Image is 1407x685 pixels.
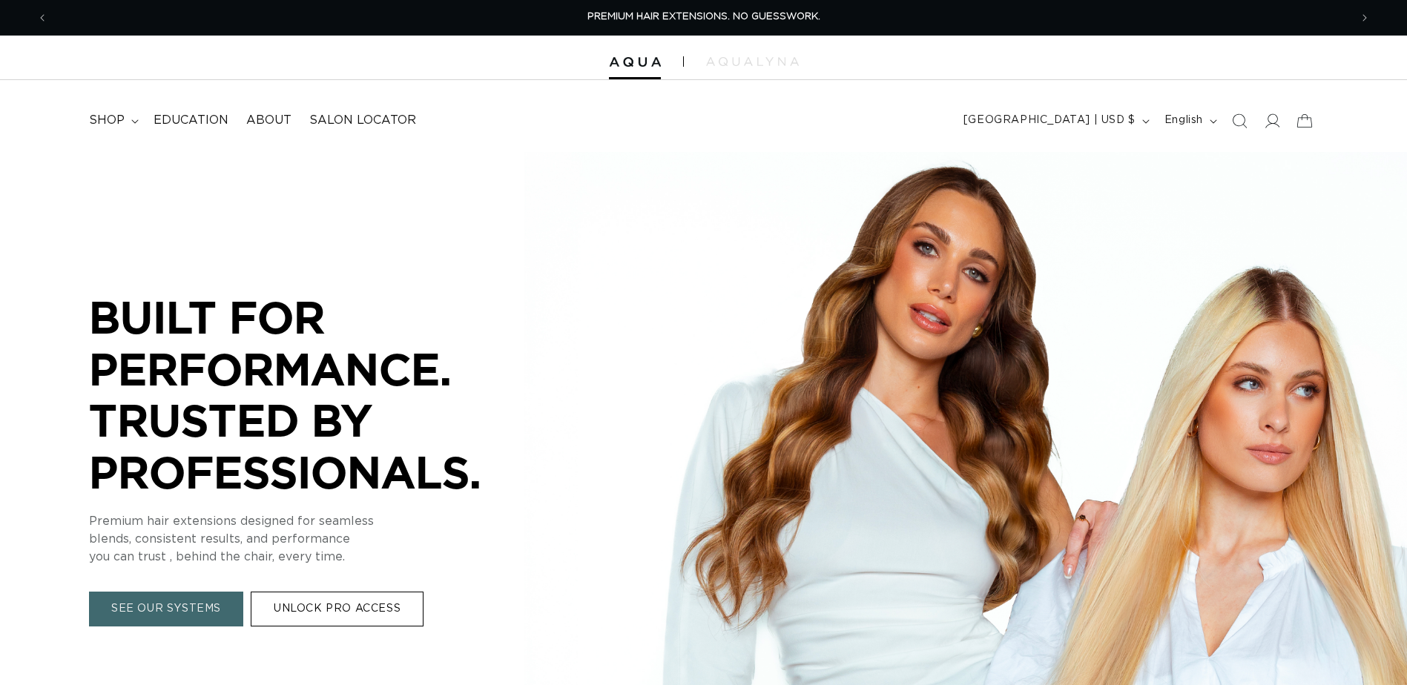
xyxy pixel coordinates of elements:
p: blends, consistent results, and performance [89,531,534,549]
span: [GEOGRAPHIC_DATA] | USD $ [963,113,1136,128]
summary: shop [80,104,145,137]
button: English [1156,107,1223,135]
span: PREMIUM HAIR EXTENSIONS. NO GUESSWORK. [587,12,820,21]
a: SEE OUR SYSTEMS [89,592,243,627]
img: aqualyna.com [706,57,799,66]
span: shop [89,113,125,128]
a: UNLOCK PRO ACCESS [251,592,424,627]
span: About [246,113,291,128]
span: English [1164,113,1203,128]
span: Education [154,113,228,128]
a: Education [145,104,237,137]
a: Salon Locator [300,104,425,137]
span: Salon Locator [309,113,416,128]
a: About [237,104,300,137]
p: you can trust , behind the chair, every time. [89,549,534,566]
img: Aqua Hair Extensions [609,57,661,67]
button: [GEOGRAPHIC_DATA] | USD $ [955,107,1156,135]
p: Premium hair extensions designed for seamless [89,513,534,531]
button: Next announcement [1348,4,1381,32]
summary: Search [1223,105,1256,137]
p: BUILT FOR PERFORMANCE. TRUSTED BY PROFESSIONALS. [89,291,534,497]
button: Previous announcement [26,4,59,32]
